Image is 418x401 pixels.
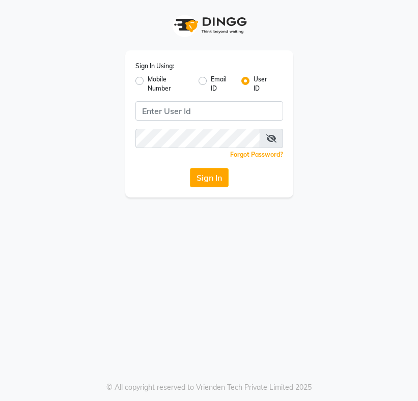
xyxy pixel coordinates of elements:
[230,151,283,158] a: Forgot Password?
[254,75,274,93] label: User ID
[135,101,283,121] input: Username
[135,129,260,148] input: Username
[169,10,250,40] img: logo1.svg
[135,62,174,71] label: Sign In Using:
[148,75,190,93] label: Mobile Number
[190,168,229,187] button: Sign In
[211,75,234,93] label: Email ID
